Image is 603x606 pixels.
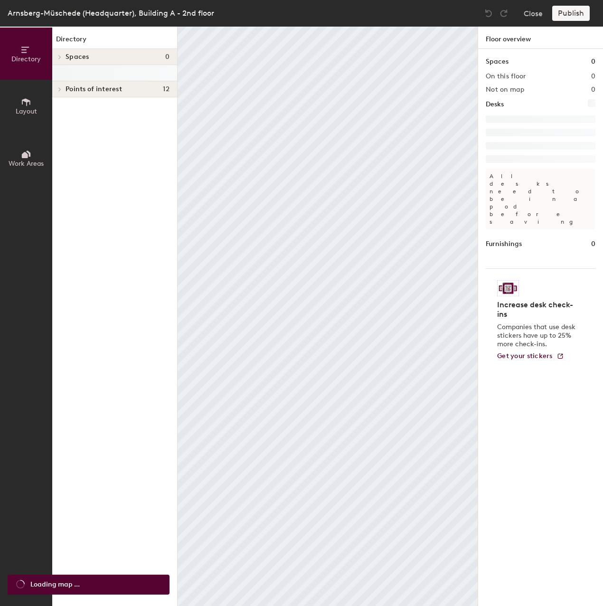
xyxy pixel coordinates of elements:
[165,53,170,61] span: 0
[486,169,595,229] p: All desks need to be in a pod before saving
[497,280,519,296] img: Sticker logo
[486,86,524,94] h2: Not on map
[486,73,526,80] h2: On this floor
[478,27,603,49] h1: Floor overview
[497,323,578,349] p: Companies that use desk stickers have up to 25% more check-ins.
[524,6,543,21] button: Close
[591,239,595,249] h1: 0
[66,53,89,61] span: Spaces
[591,57,595,67] h1: 0
[178,27,478,606] canvas: Map
[497,352,564,360] a: Get your stickers
[16,107,37,115] span: Layout
[591,86,595,94] h2: 0
[591,73,595,80] h2: 0
[8,7,214,19] div: Arnsberg-Müschede (Headquarter), Building A - 2nd floor
[484,9,493,18] img: Undo
[486,239,522,249] h1: Furnishings
[9,160,44,168] span: Work Areas
[497,352,553,360] span: Get your stickers
[486,57,509,67] h1: Spaces
[499,9,509,18] img: Redo
[52,34,177,49] h1: Directory
[486,99,504,110] h1: Desks
[30,579,80,590] span: Loading map ...
[163,85,170,93] span: 12
[11,55,41,63] span: Directory
[497,300,578,319] h4: Increase desk check-ins
[66,85,122,93] span: Points of interest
